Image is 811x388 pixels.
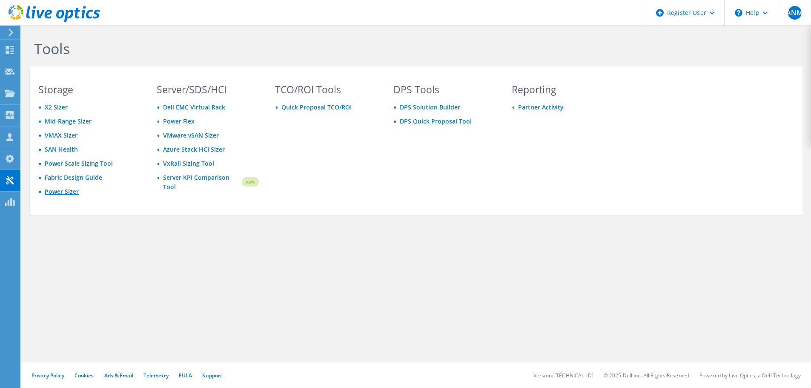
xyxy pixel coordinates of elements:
a: SAN Health [45,145,78,153]
a: Dell EMC Virtual Rack [163,103,225,111]
h3: Reporting [512,85,614,94]
a: X2 Sizer [45,103,68,111]
a: Power Flex [163,117,195,125]
li: Powered by Live Optics, a Dell Technology [699,372,801,379]
li: Version: [TECHNICAL_ID] [533,372,593,379]
a: Fabric Design Guide [45,173,102,181]
a: Support [202,372,222,379]
a: DPS Quick Proposal Tool [400,117,472,125]
a: Server KPI Comparison Tool [163,173,241,192]
a: EULA [179,372,192,379]
img: new-badge.svg [241,172,259,192]
a: Telemetry [143,372,169,379]
a: Power Sizer [45,187,79,195]
h1: Tools [34,40,609,57]
a: DPS Solution Builder [400,103,460,111]
a: Mid-Range Sizer [45,117,92,125]
li: © 2025 Dell Inc. All Rights Reserved [604,372,689,379]
h3: Server/SDS/HCI [157,85,259,94]
a: Ads & Email [104,372,133,379]
a: Azure Stack HCI Sizer [163,145,225,153]
h3: TCO/ROI Tools [275,85,377,94]
a: VxRail Sizing Tool [163,159,214,167]
a: VMAX Sizer [45,131,77,139]
a: Quick Proposal TCO/ROI [281,103,352,111]
svg: \n [735,9,742,17]
a: Partner Activity [518,103,564,111]
a: Power Scale Sizing Tool [45,159,113,167]
a: VMware vSAN Sizer [163,131,219,139]
a: Cookies [75,372,94,379]
h3: Storage [38,85,140,94]
span: ANM [788,6,802,20]
a: Privacy Policy [32,372,64,379]
h3: DPS Tools [393,85,496,94]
